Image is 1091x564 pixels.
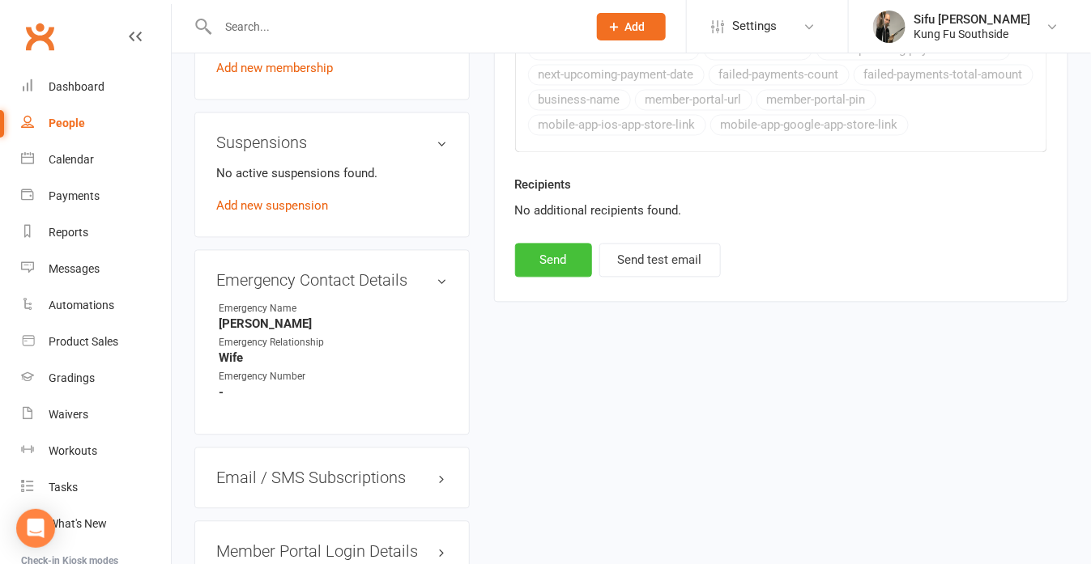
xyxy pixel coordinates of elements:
[599,244,721,278] button: Send test email
[597,13,666,40] button: Add
[914,27,1030,41] div: Kung Fu Southside
[21,324,171,360] a: Product Sales
[49,481,78,494] div: Tasks
[21,178,171,214] a: Payments
[732,8,777,45] span: Settings
[21,142,171,178] a: Calendar
[515,176,572,195] label: Recipients
[49,226,88,239] div: Reports
[49,335,118,348] div: Product Sales
[914,12,1030,27] div: Sifu [PERSON_NAME]
[49,444,97,457] div: Workouts
[16,509,55,548] div: Open Intercom Messenger
[49,371,95,384] div: Gradings
[216,469,448,487] h3: Email / SMS Subscriptions
[49,262,100,275] div: Messages
[219,351,448,366] strong: Wife
[216,272,448,290] h3: Emergency Contact Details
[49,189,100,202] div: Payments
[216,134,448,152] h3: Suspensions
[21,469,171,506] a: Tasks
[219,336,352,351] div: Emergency Relationship
[49,299,114,312] div: Automations
[49,80,104,93] div: Dashboard
[49,117,85,129] div: People
[213,15,576,38] input: Search...
[216,543,448,561] h3: Member Portal Login Details
[49,153,94,166] div: Calendar
[21,287,171,324] a: Automations
[216,164,448,184] p: No active suspensions found.
[515,201,1047,221] div: No additional recipients found.
[21,506,171,542] a: What's New
[873,11,906,43] img: thumb_image1520483137.png
[49,517,107,530] div: What's New
[625,20,646,33] span: Add
[49,408,88,421] div: Waivers
[21,105,171,142] a: People
[21,214,171,251] a: Reports
[219,370,352,385] div: Emergency Number
[21,69,171,105] a: Dashboard
[219,386,448,401] strong: -
[219,302,352,317] div: Emergency Name
[21,396,171,433] a: Waivers
[216,61,333,76] a: Add new membership
[219,317,448,332] strong: [PERSON_NAME]
[216,199,328,214] a: Add new suspension
[515,244,592,278] button: Send
[19,16,60,57] a: Clubworx
[21,251,171,287] a: Messages
[21,433,171,469] a: Workouts
[21,360,171,396] a: Gradings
